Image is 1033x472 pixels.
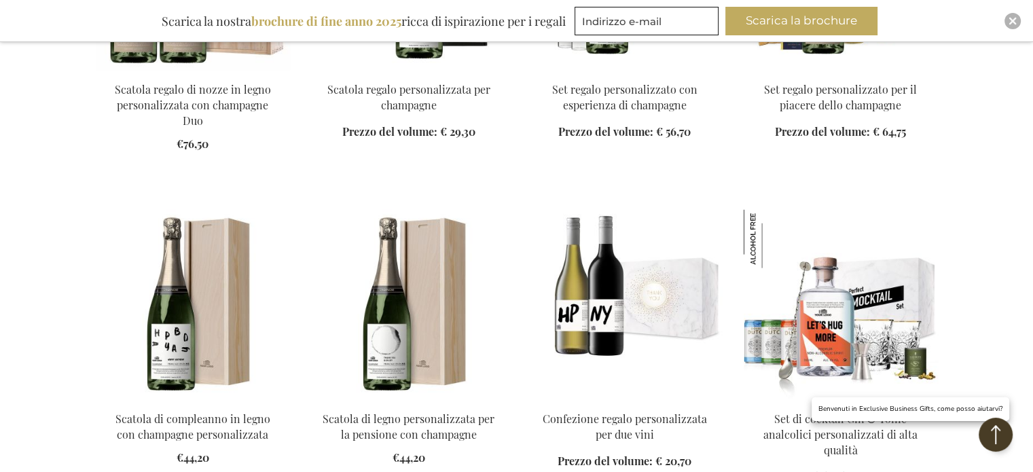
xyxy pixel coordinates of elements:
a: Scatola di legno personalizzata per la pensione con champagne [312,395,506,407]
img: Confezione regalo personalizzata per due vini [528,210,722,400]
a: Scatola regalo di nozze in legno personalizzata con champagne Duo [96,65,290,78]
a: Scatola regalo di nozze in legno personalizzata con champagne Duo [115,82,271,128]
a: Set regalo personalizzato con esperienza di champagne [528,65,722,78]
a: Prezzo del volume: € 64,75 [775,124,906,140]
font: ricca di ispirazione per i regali [401,13,566,29]
button: Scarica la brochure [725,7,877,35]
img: Scatola di compleanno in legno con champagne personalizzata [96,210,290,400]
font: €44,20 [393,450,425,465]
a: Set di cocktail Gin & Tonic analcolici personalizzati di alta qualità Set di cocktail Gin & Tonic... [744,395,938,407]
form: offerte di marketing e promozioni [575,7,723,39]
a: Scatola di legno personalizzata per la pensione con champagne [323,412,494,441]
font: Prezzo del volume: [342,124,437,139]
div: Vicino [1004,13,1021,29]
font: €44,20 [177,450,209,465]
a: Prezzo del volume: € 20,70 [558,454,691,469]
font: Prezzo del volume: [775,124,870,139]
a: Scatola regalo personalizzata per champagne [312,65,506,78]
a: Set regalo personalizzato con esperienza di champagne [552,82,697,112]
img: Scatola di legno personalizzata per la pensione con champagne [312,210,506,400]
a: Scatola di compleanno in legno con champagne personalizzata [115,412,270,441]
a: Confezione regalo personalizzata per due vini [528,395,722,407]
a: Prezzo del volume: € 29,30 [342,124,475,140]
font: € 64,75 [873,124,906,139]
font: Scarica la nostra [162,13,251,29]
img: Set di cocktail Gin & Tonic analcolici personalizzati di alta qualità [744,210,938,400]
a: Set regalo personalizzato per il piacere dello champagne [744,65,938,78]
font: brochure di fine anno 2025 [251,13,401,29]
a: Set di cocktail Gin & Tonic analcolici personalizzati di alta qualità [763,412,918,457]
font: €76,50 [177,137,209,151]
a: Prezzo del volume: € 56,70 [558,124,691,140]
img: Set di cocktail Gin & Tonic analcolici personalizzati di alta qualità [744,210,802,268]
a: Scatola regalo personalizzata per champagne [327,82,490,112]
font: Prezzo del volume: [558,454,653,468]
font: Prezzo del volume: [558,124,653,139]
a: Scatola di compleanno in legno con champagne personalizzata [96,395,290,407]
font: € 56,70 [656,124,691,139]
font: € 20,70 [655,454,691,468]
a: Confezione regalo personalizzata per due vini [543,412,707,441]
img: Vicino [1009,17,1017,25]
font: Scarica la brochure [746,14,857,27]
input: Indirizzo e-mail [575,7,719,35]
a: Set regalo personalizzato per il piacere dello champagne [764,82,917,112]
font: € 29,30 [440,124,475,139]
